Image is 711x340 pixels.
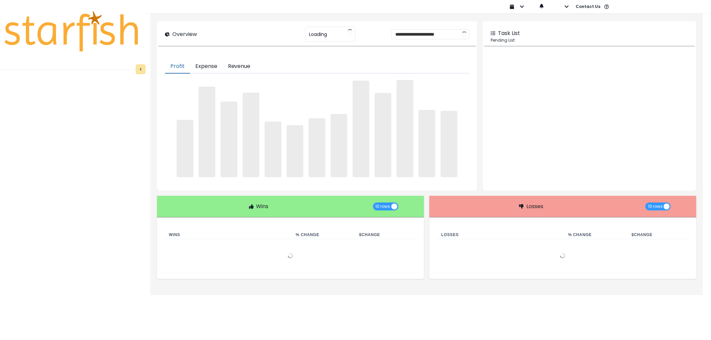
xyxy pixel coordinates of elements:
span: ‌ [331,114,347,177]
p: Task List [498,29,520,37]
span: ‌ [199,87,215,177]
th: Wins [164,231,291,239]
th: $ Change [354,231,417,239]
th: Losses [436,231,563,239]
th: $ Change [626,231,690,239]
button: Revenue [223,60,256,74]
p: Overview [172,30,197,38]
span: 10 rows [648,202,663,210]
th: % Change [290,231,354,239]
span: ‌ [243,93,259,177]
p: Losses [526,202,543,210]
span: ‌ [419,110,435,177]
span: ‌ [397,80,413,177]
span: ‌ [221,102,237,177]
span: ‌ [309,118,325,177]
span: Loading [309,27,327,41]
p: Wins [256,202,269,210]
span: ‌ [177,120,193,177]
button: Expense [190,60,223,74]
span: ‌ [353,81,369,177]
th: % Change [563,231,626,239]
span: ‌ [375,93,391,177]
button: Profit [165,60,190,74]
span: ‌ [287,125,303,177]
span: 10 rows [376,202,390,210]
span: ‌ [441,111,457,177]
span: ‌ [265,122,281,177]
p: Pending List [491,37,688,43]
